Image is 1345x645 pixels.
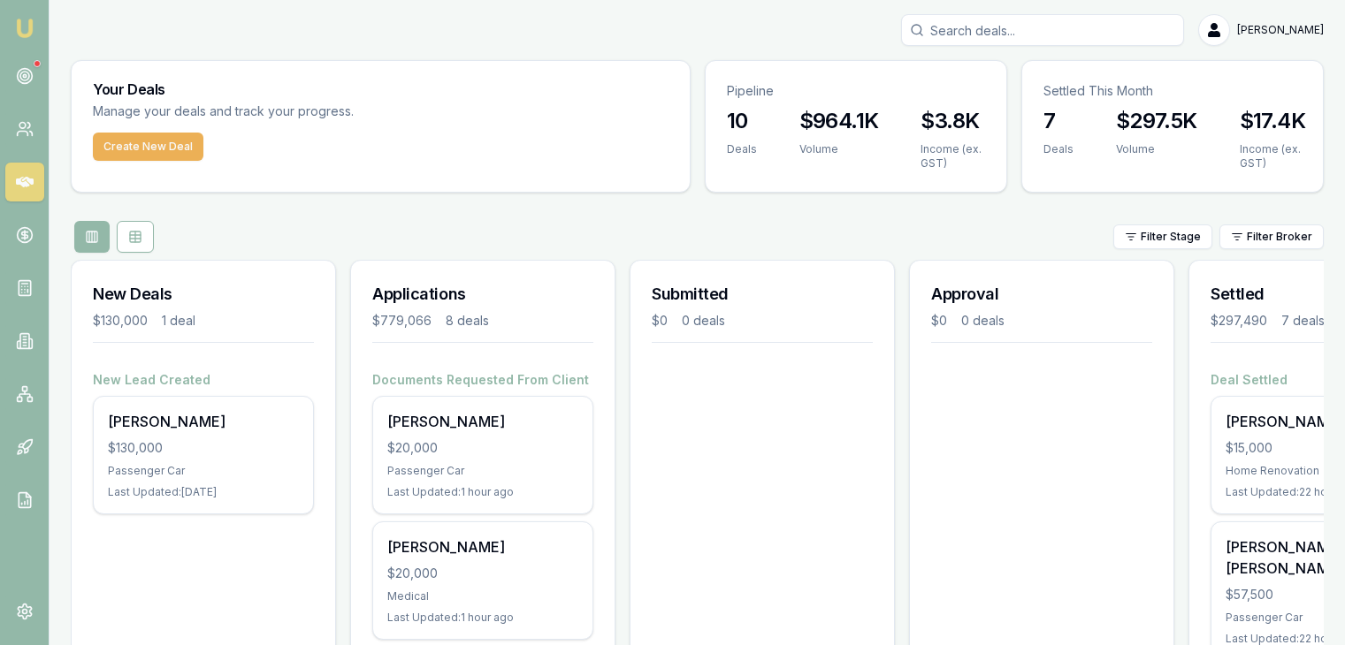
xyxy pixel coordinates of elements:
div: Last Updated: 1 hour ago [387,485,578,499]
div: $0 [652,312,668,330]
h3: Your Deals [93,82,669,96]
span: Filter Stage [1141,230,1201,244]
div: 7 deals [1281,312,1325,330]
div: Last Updated: [DATE] [108,485,299,499]
div: 0 deals [961,312,1005,330]
img: emu-icon-u.png [14,18,35,39]
h3: 7 [1043,107,1074,135]
div: $130,000 [93,312,148,330]
div: Income (ex. GST) [921,142,984,171]
input: Search deals [901,14,1184,46]
p: Settled This Month [1043,82,1302,100]
button: Filter Stage [1113,224,1212,249]
h4: Documents Requested From Client [372,371,593,389]
button: Filter Broker [1219,224,1324,249]
div: $779,066 [372,312,432,330]
div: [PERSON_NAME] [108,411,299,432]
h3: $3.8K [921,107,984,135]
button: Create New Deal [93,133,203,161]
h3: $17.4K [1240,107,1305,135]
p: Manage your deals and track your progress. [93,102,546,122]
div: 8 deals [446,312,489,330]
h3: $964.1K [799,107,879,135]
div: Deals [727,142,757,156]
div: [PERSON_NAME] [387,411,578,432]
h3: Applications [372,282,593,307]
div: Medical [387,589,578,603]
h3: Submitted [652,282,873,307]
div: Volume [1116,142,1197,156]
h3: New Deals [93,282,314,307]
h3: 10 [727,107,757,135]
div: Volume [799,142,879,156]
div: $20,000 [387,565,578,582]
div: Passenger Car [108,464,299,478]
div: Income (ex. GST) [1240,142,1305,171]
div: 0 deals [682,312,725,330]
h4: New Lead Created [93,371,314,389]
div: $297,490 [1211,312,1267,330]
h3: Approval [931,282,1152,307]
span: [PERSON_NAME] [1237,23,1324,37]
div: Deals [1043,142,1074,156]
h3: $297.5K [1116,107,1197,135]
div: $130,000 [108,439,299,457]
p: Pipeline [727,82,985,100]
div: $20,000 [387,439,578,457]
div: 1 deal [162,312,195,330]
div: Last Updated: 1 hour ago [387,611,578,625]
span: Filter Broker [1247,230,1312,244]
div: [PERSON_NAME] [387,536,578,558]
div: $0 [931,312,947,330]
div: Passenger Car [387,464,578,478]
